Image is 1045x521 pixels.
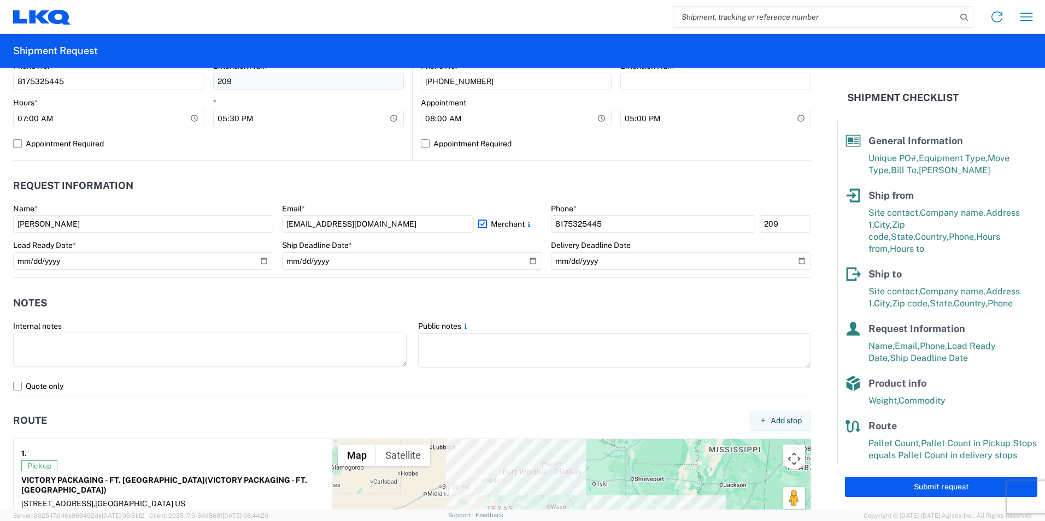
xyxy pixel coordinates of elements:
label: Appointment [421,98,466,108]
strong: VICTORY PACKAGING - FT. [GEOGRAPHIC_DATA] [21,476,307,494]
span: City, [874,298,892,309]
label: Load Ready Date [13,240,76,250]
span: Unique PO#, [868,153,919,163]
span: Product info [868,377,926,389]
span: (VICTORY PACKAGING - FT. [GEOGRAPHIC_DATA]) [21,476,307,494]
span: Company name, [920,208,986,218]
span: State, [891,232,915,242]
button: Drag Pegman onto the map to open Street View [783,487,805,509]
label: Merchant [478,215,542,233]
span: Ship Deadline Date [890,353,968,363]
span: State, [930,298,954,309]
span: Pallet Count in Pickup Stops equals Pallet Count in delivery stops [868,438,1037,460]
span: Phone [988,298,1013,309]
span: Country, [915,232,949,242]
label: Ship Deadline Date [282,240,352,250]
a: Support [448,512,475,518]
button: Show satellite imagery [376,445,430,466]
span: City, [874,220,892,230]
h2: Shipment Checklist [847,91,959,104]
span: Phone, [949,232,976,242]
input: Shipment, tracking or reference number [673,7,956,27]
span: Site contact, [868,286,920,297]
h2: Notes [13,298,47,309]
span: Name, [868,341,895,351]
input: Ext [760,215,811,233]
span: Hours to [890,244,924,254]
label: Quote only [13,377,811,395]
span: Weight, [868,395,899,406]
span: General Information [868,135,963,146]
span: Commodity [899,395,946,406]
label: Phone [551,204,577,214]
span: [PERSON_NAME] [919,165,990,175]
span: Request Information [868,323,965,334]
span: [DATE] 08:44:20 [222,512,268,519]
span: Route [868,420,897,431]
span: [STREET_ADDRESS], [21,499,95,508]
label: Name [13,204,38,214]
label: Email [282,204,305,214]
label: Appointment Required [421,135,811,152]
span: Country, [954,298,988,309]
label: Hours [13,98,38,108]
span: Ship to [868,268,902,280]
button: Toggle fullscreen view [783,445,805,466]
span: Site contact, [868,208,920,218]
h2: Shipment Request [13,44,98,57]
span: Copyright © [DATE]-[DATE] Agistix Inc., All Rights Reserved [864,511,1032,520]
strong: 1. [21,447,27,460]
h2: Request Information [13,180,133,191]
span: Ship from [868,190,914,201]
label: Delivery Deadline Date [551,240,631,250]
span: Email, [895,341,920,351]
span: Server: 2025.17.0-16a969492de [13,512,144,519]
span: Phone, [920,341,947,351]
label: Appointment Required [13,135,404,152]
h2: Route [13,415,47,426]
span: Zip code, [892,298,930,309]
span: Equipment Type, [919,153,988,163]
button: Show street map [338,445,376,466]
button: Add stop [750,411,811,431]
a: Feedback [475,512,503,518]
button: Map camera controls [783,448,805,470]
span: Bill To, [891,165,919,175]
span: Pallet Count, [868,438,921,448]
label: Public notes [418,321,470,331]
span: [DATE] 09:51:12 [102,512,144,519]
button: Submit request [845,477,1037,497]
span: Client: 2025.17.0-5dd568f [149,512,268,519]
span: [GEOGRAPHIC_DATA] US [95,499,185,508]
span: Pickup [21,460,57,471]
span: Company name, [920,286,986,297]
label: Internal notes [13,321,62,331]
span: Add stop [771,416,802,426]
